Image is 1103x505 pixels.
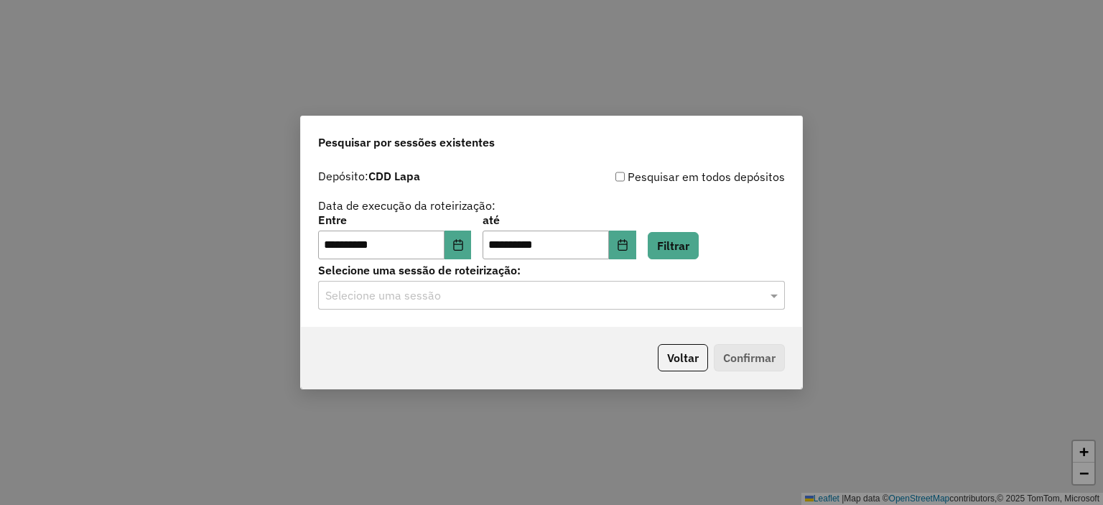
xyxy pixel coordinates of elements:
[483,211,636,228] label: até
[551,168,785,185] div: Pesquisar em todos depósitos
[318,134,495,151] span: Pesquisar por sessões existentes
[445,231,472,259] button: Choose Date
[318,197,495,214] label: Data de execução da roteirização:
[318,261,785,279] label: Selecione uma sessão de roteirização:
[318,211,471,228] label: Entre
[318,167,420,185] label: Depósito:
[658,344,708,371] button: Voltar
[609,231,636,259] button: Choose Date
[368,169,420,183] strong: CDD Lapa
[648,232,699,259] button: Filtrar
